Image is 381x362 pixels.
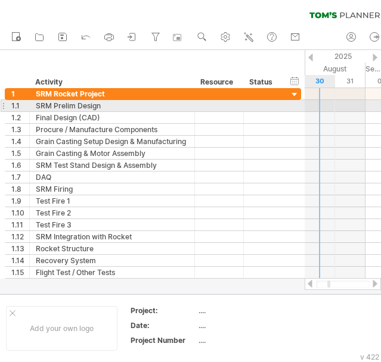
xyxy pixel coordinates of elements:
[36,100,188,111] div: SRM Prelim Design
[11,243,29,254] div: 1.13
[36,136,188,147] div: Grain Casting Setup Design & Manufacturing
[11,231,29,242] div: 1.12
[36,195,188,207] div: Test Fire 1
[11,171,29,183] div: 1.7
[360,352,379,361] div: v 422
[131,305,196,316] div: Project:
[36,207,188,219] div: Test Fire 2
[199,335,299,345] div: ....
[11,255,29,266] div: 1.14
[35,76,188,88] div: Activity
[11,267,29,278] div: 1.15
[11,112,29,123] div: 1.2
[36,148,188,159] div: Grain Casting & Motor Assembly
[249,76,275,88] div: Status
[11,183,29,195] div: 1.8
[36,219,188,230] div: Test Fire 3
[199,305,299,316] div: ....
[36,112,188,123] div: Final Design (CAD)
[11,136,29,147] div: 1.4
[11,219,29,230] div: 1.11
[200,76,237,88] div: Resource
[36,255,188,266] div: Recovery System
[36,124,188,135] div: Procure / Manufacture Components
[11,195,29,207] div: 1.9
[36,231,188,242] div: SRM Integration with Rocket
[36,160,188,171] div: SRM Test Stand Design & Assembly
[11,100,29,111] div: 1.1
[335,75,365,88] div: Sunday, 31 August 2025
[36,171,188,183] div: DAQ
[11,124,29,135] div: 1.3
[11,207,29,219] div: 1.10
[199,320,299,330] div: ....
[11,160,29,171] div: 1.6
[36,183,188,195] div: SRM Firing
[11,88,29,99] div: 1
[131,335,196,345] div: Project Number
[36,243,188,254] div: Rocket Structure
[131,320,196,330] div: Date:
[11,148,29,159] div: 1.5
[36,88,188,99] div: SRM Rocket Project
[6,306,117,351] div: Add your own logo
[305,75,335,88] div: Saturday, 30 August 2025
[36,267,188,278] div: Flight Test / Other Tests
